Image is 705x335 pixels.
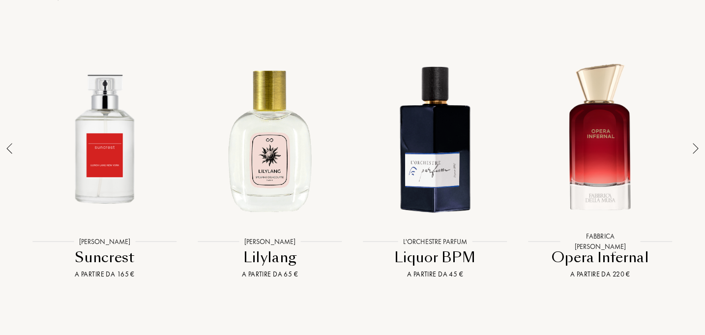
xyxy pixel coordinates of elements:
[187,37,352,279] a: Lilylang Sylvaine Delacourte[PERSON_NAME]LilylangA partire da 65 €
[355,248,515,267] div: Liquor BPM
[190,248,350,267] div: Lilylang
[693,143,699,154] img: arrow_thin.png
[25,269,185,279] div: A partire da 165 €
[560,231,641,252] div: Fabbrica [PERSON_NAME]
[25,248,185,267] div: Suncrest
[352,37,518,279] a: Liquor BPM L'Orchestre ParfumL'Orchestre ParfumLiquor BPMA partire da 45 €
[520,248,680,267] div: Opera Infernal
[22,37,187,279] a: Suncrest Ulrich Lang[PERSON_NAME]SuncrestA partire da 165 €
[190,269,350,279] div: A partire da 65 €
[355,269,515,279] div: A partire da 45 €
[518,37,683,279] a: Opera Infernal Fabbrica Della MusaFabbrica [PERSON_NAME]Opera InfernalA partire da 220 €
[239,236,301,246] div: [PERSON_NAME]
[398,236,472,246] div: L'Orchestre Parfum
[6,143,12,154] img: arrow_thin_left.png
[520,269,680,279] div: A partire da 220 €
[74,236,136,246] div: [PERSON_NAME]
